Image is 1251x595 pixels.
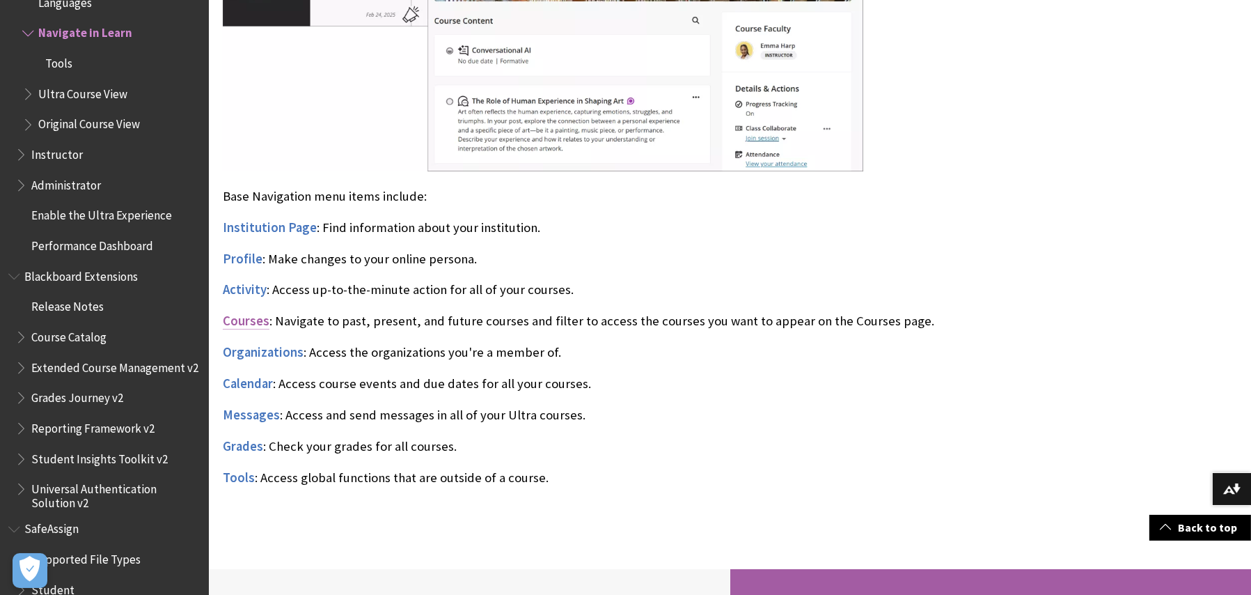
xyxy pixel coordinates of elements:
span: Release Notes [31,295,104,314]
p: : Check your grades for all courses. [223,438,1031,456]
span: Navigate in Learn [38,22,132,40]
a: Grades [223,438,263,455]
p: : Navigate to past, present, and future courses and filter to access the courses you want to appe... [223,312,1031,330]
p: : Access course events and due dates for all your courses. [223,375,1031,393]
p: Base Navigation menu items include: [223,187,1031,206]
a: Messages [223,407,280,424]
span: Reporting Framework v2 [31,417,155,435]
span: Administrator [31,173,101,192]
span: Performance Dashboard [31,234,153,253]
a: Activity [223,281,267,298]
span: Extended Course Management v2 [31,356,198,375]
a: Organizations [223,344,304,361]
p: : Make changes to your online persona. [223,250,1031,268]
a: Tools [223,470,255,486]
span: Original Course View [38,113,140,132]
span: Activity [223,281,267,297]
p: : Access and send messages in all of your Ultra courses. [223,406,1031,424]
nav: Book outline for Blackboard Extensions [8,265,200,511]
span: Tools [45,52,72,70]
span: Tools [223,470,255,486]
span: Grades Journey v2 [31,386,123,405]
span: Ultra Course View [38,82,127,101]
span: Blackboard Extensions [24,265,138,284]
span: Organizations [223,344,304,360]
span: Enable the Ultra Experience [31,204,172,223]
span: Universal Authentication Solution v2 [31,477,199,510]
span: Grades [223,438,263,454]
a: Back to top [1149,515,1251,541]
span: SafeAssign [24,518,79,536]
button: Open Preferences [13,553,47,588]
span: Supported File Types [31,548,141,566]
span: Student Insights Toolkit v2 [31,447,168,466]
span: Course Catalog [31,325,107,344]
a: Courses [223,313,269,330]
a: Profile [223,251,262,268]
span: Instructor [31,143,83,162]
p: : Access up-to-the-minute action for all of your courses. [223,281,1031,299]
p: : Access the organizations you're a member of. [223,343,1031,362]
a: Calendar [223,376,273,392]
a: Institution Page [223,219,317,236]
p: : Access global functions that are outside of a course. [223,469,1031,487]
p: : Find information about your institution. [223,219,1031,237]
span: Institution Page [223,219,317,235]
span: Calendar [223,376,273,392]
